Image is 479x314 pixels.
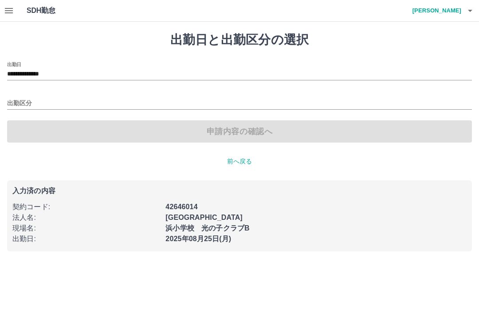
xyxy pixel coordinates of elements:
b: [GEOGRAPHIC_DATA] [165,214,243,221]
p: 出勤日 : [12,234,160,244]
p: 契約コード : [12,202,160,212]
p: 入力済の内容 [12,187,467,195]
h1: 出勤日と出勤区分の選択 [7,32,472,48]
b: 2025年08月25日(月) [165,235,231,242]
p: 法人名 : [12,212,160,223]
b: 浜小学校 光の子クラブB [165,224,249,232]
p: 前へ戻る [7,157,472,166]
b: 42646014 [165,203,197,211]
label: 出勤日 [7,61,21,68]
p: 現場名 : [12,223,160,234]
